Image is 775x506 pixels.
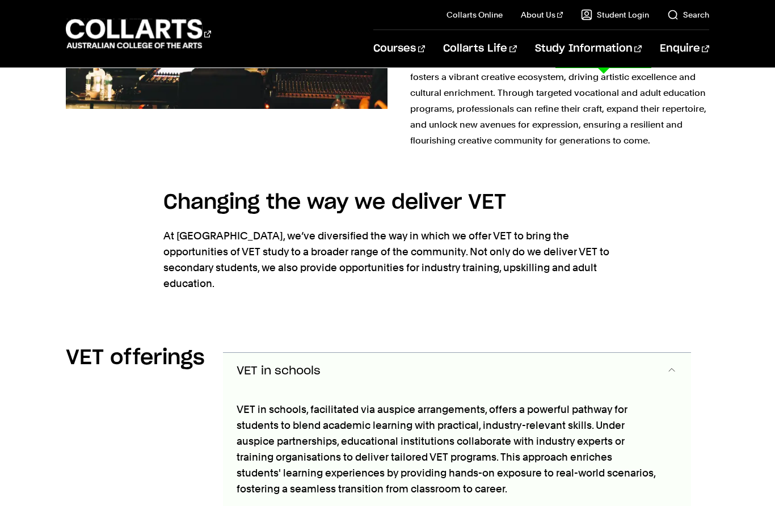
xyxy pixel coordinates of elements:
a: Study Information [535,30,642,68]
span: VET in schools [237,365,321,378]
p: VET in schools, facilitated via auspice arrangements, offers a powerful pathway for students to b... [237,402,658,497]
a: Search [667,9,709,20]
a: Collarts Life [443,30,516,68]
a: Student Login [581,9,649,20]
div: Go to homepage [66,18,211,50]
h4: Changing the way we deliver VET [163,187,612,218]
a: Collarts Online [447,9,503,20]
p: At [GEOGRAPHIC_DATA], we’ve diversified the way in which we offer VET to bring the opportunities ... [163,228,612,292]
a: Courses [373,30,425,68]
h2: VET offerings [66,345,205,370]
a: About Us [521,9,563,20]
a: Enquire [660,30,709,68]
button: VET in schools [223,353,691,390]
